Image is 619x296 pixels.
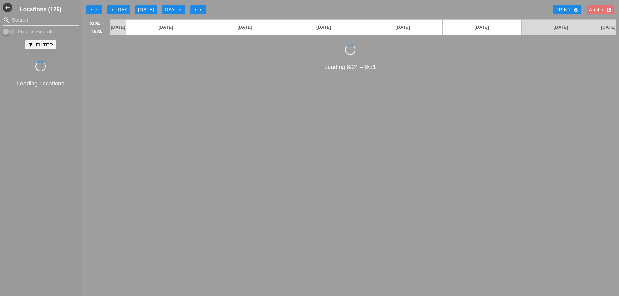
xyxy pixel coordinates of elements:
[600,20,616,35] a: [DATE]
[3,16,10,24] i: search
[587,5,614,14] button: Austin
[177,7,183,12] i: arrow_right
[28,42,33,47] i: filter_alt
[18,29,53,35] label: Precise Search
[138,6,154,14] div: [DATE]
[363,20,442,35] a: [DATE]
[165,6,183,14] div: Day
[162,5,185,14] button: Day
[12,15,70,25] input: Search
[190,5,206,14] button: Move Ahead 1 Week
[522,20,600,35] a: [DATE]
[284,20,363,35] a: [DATE]
[443,20,521,35] a: [DATE]
[89,7,94,12] i: arrow_left
[606,7,611,12] i: account_box
[3,3,12,12] button: Shrink Sidebar
[84,63,616,71] div: Loading 8/24 – 8/31
[110,20,126,35] a: [DATE]
[1,79,80,88] div: Loading Locations
[553,5,581,14] a: Print
[589,6,611,14] div: Austin
[86,5,102,14] button: Move Back 1 Week
[28,41,53,49] div: Filter
[110,7,115,12] i: arrow_left
[198,7,203,12] i: arrow_right
[87,20,107,35] span: 8/24 – 8/31
[3,3,12,12] i: west
[205,20,284,35] a: [DATE]
[110,6,128,14] div: Day
[25,40,56,49] button: Filter
[193,7,198,12] i: arrow_right
[555,6,578,14] div: Print
[135,5,157,14] button: [DATE]
[107,5,130,14] button: Day
[3,28,79,36] div: Enable Precise search to match search terms exactly.
[126,20,205,35] a: [DATE]
[94,7,99,12] i: arrow_left
[574,7,579,12] i: print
